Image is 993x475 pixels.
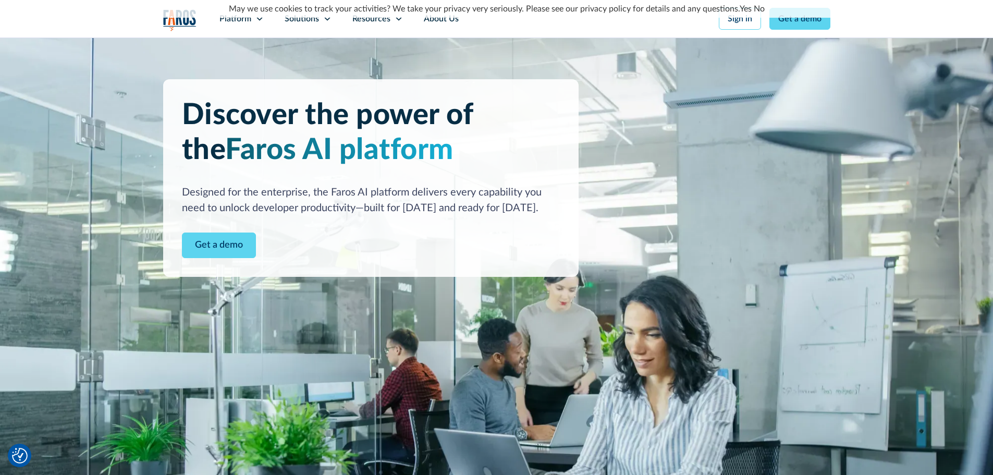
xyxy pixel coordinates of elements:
[182,233,256,258] a: Contact Modal
[740,5,752,13] a: Yes
[754,5,765,13] a: No
[182,98,560,168] h1: Discover the power of the
[163,9,197,31] a: home
[285,13,319,25] div: Solutions
[769,8,830,30] a: Get a demo
[219,13,251,25] div: Platform
[12,448,28,464] img: Revisit consent button
[352,13,390,25] div: Resources
[719,8,761,30] a: Sign in
[225,136,453,165] span: Faros AI platform
[163,9,197,31] img: Logo of the analytics and reporting company Faros.
[12,448,28,464] button: Cookie Settings
[182,185,560,216] div: Designed for the enterprise, the Faros AI platform delivers every capability you need to unlock d...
